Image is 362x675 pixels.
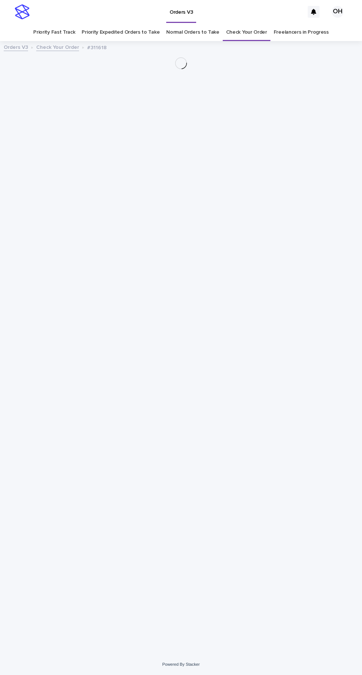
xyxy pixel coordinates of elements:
a: Priority Expedited Orders to Take [82,24,160,41]
a: Freelancers in Progress [274,24,329,41]
a: Normal Orders to Take [166,24,219,41]
a: Check Your Order [226,24,267,41]
img: stacker-logo-s-only.png [15,4,30,19]
a: Priority Fast Track [33,24,75,41]
div: OH [332,6,344,18]
p: #311618 [87,43,107,51]
a: Powered By Stacker [162,662,199,666]
a: Orders V3 [4,43,28,51]
a: Check Your Order [36,43,79,51]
